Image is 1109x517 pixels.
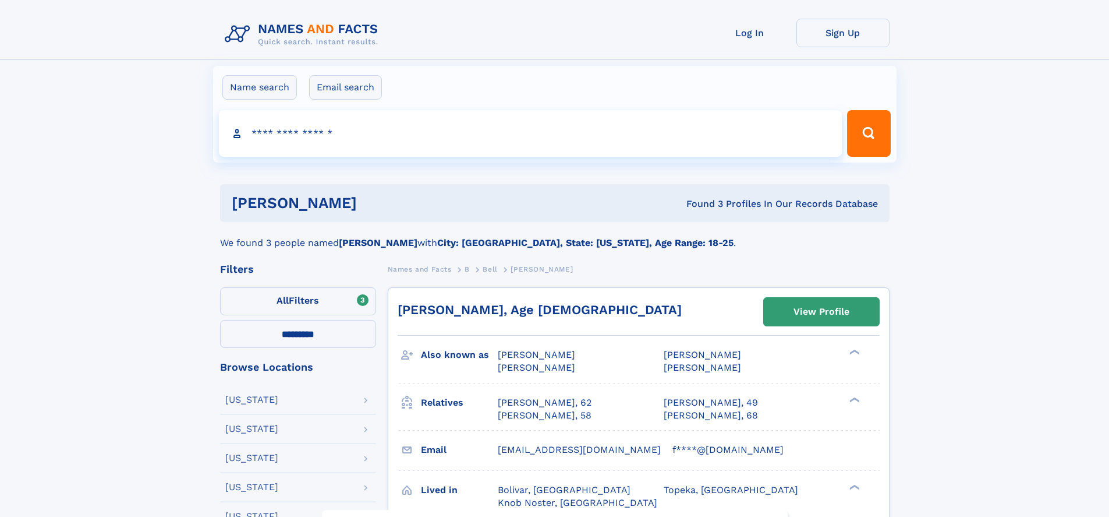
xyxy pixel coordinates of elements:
[498,444,661,455] span: [EMAIL_ADDRESS][DOMAIN_NAME]
[664,396,758,409] a: [PERSON_NAME], 49
[421,393,498,413] h3: Relatives
[846,349,860,356] div: ❯
[220,19,388,50] img: Logo Names and Facts
[437,237,734,248] b: City: [GEOGRAPHIC_DATA], State: [US_STATE], Age Range: 18-25
[421,345,498,365] h3: Also known as
[703,19,796,47] a: Log In
[764,298,879,326] a: View Profile
[498,497,657,508] span: Knob Noster, [GEOGRAPHIC_DATA]
[220,264,376,275] div: Filters
[498,396,591,409] a: [PERSON_NAME], 62
[398,303,682,317] a: [PERSON_NAME], Age [DEMOGRAPHIC_DATA]
[220,362,376,372] div: Browse Locations
[846,483,860,491] div: ❯
[277,295,289,306] span: All
[225,395,278,405] div: [US_STATE]
[421,480,498,500] h3: Lived in
[222,75,297,100] label: Name search
[483,262,497,276] a: Bell
[793,298,849,325] div: View Profile
[664,484,798,495] span: Topeka, [GEOGRAPHIC_DATA]
[225,424,278,434] div: [US_STATE]
[511,265,573,273] span: [PERSON_NAME]
[498,484,630,495] span: Bolivar, [GEOGRAPHIC_DATA]
[219,110,842,157] input: search input
[796,19,890,47] a: Sign Up
[664,349,741,360] span: [PERSON_NAME]
[220,222,890,250] div: We found 3 people named with .
[388,262,452,276] a: Names and Facts
[225,483,278,492] div: [US_STATE]
[664,409,758,422] a: [PERSON_NAME], 68
[309,75,382,100] label: Email search
[465,262,470,276] a: B
[847,110,890,157] button: Search Button
[421,440,498,460] h3: Email
[498,349,575,360] span: [PERSON_NAME]
[483,265,497,273] span: Bell
[498,409,591,422] a: [PERSON_NAME], 58
[664,362,741,373] span: [PERSON_NAME]
[465,265,470,273] span: B
[846,396,860,403] div: ❯
[498,362,575,373] span: [PERSON_NAME]
[225,453,278,463] div: [US_STATE]
[522,198,878,210] div: Found 3 Profiles In Our Records Database
[232,196,522,210] h1: [PERSON_NAME]
[339,237,417,248] b: [PERSON_NAME]
[220,287,376,315] label: Filters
